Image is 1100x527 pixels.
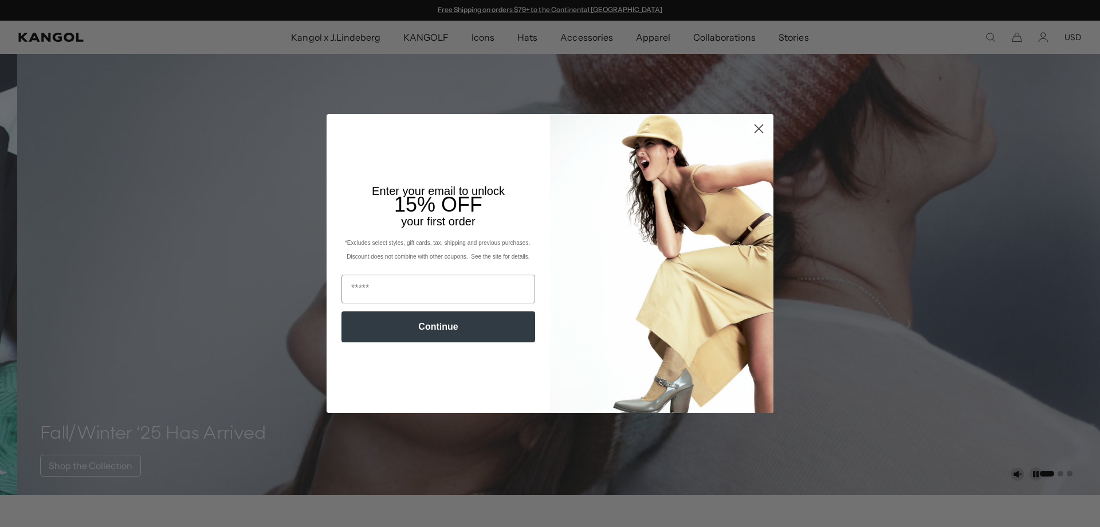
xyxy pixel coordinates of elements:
[401,215,475,228] span: your first order
[341,311,535,342] button: Continue
[550,114,773,412] img: 93be19ad-e773-4382-80b9-c9d740c9197f.jpeg
[345,240,532,260] span: *Excludes select styles, gift cards, tax, shipping and previous purchases. Discount does not comb...
[749,119,769,139] button: Close dialog
[372,185,505,197] span: Enter your email to unlock
[341,275,535,303] input: Email
[394,193,482,216] span: 15% OFF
